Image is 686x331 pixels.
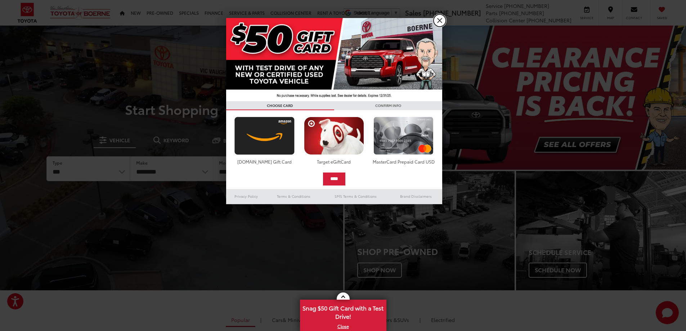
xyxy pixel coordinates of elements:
span: Snag $50 Gift Card with a Test Drive! [301,300,386,322]
div: MasterCard Prepaid Card USD [372,158,435,165]
img: targetcard.png [302,117,366,155]
div: Target eGiftCard [302,158,366,165]
h3: CONFIRM INFO [334,101,442,110]
a: Terms & Conditions [266,192,321,201]
a: SMS Terms & Conditions [322,192,390,201]
a: Privacy Policy [226,192,266,201]
a: Brand Disclaimers [390,192,442,201]
h3: CHOOSE CARD [226,101,334,110]
img: 42635_top_851395.jpg [226,18,442,101]
div: [DOMAIN_NAME] Gift Card [233,158,296,165]
img: mastercard.png [372,117,435,155]
img: amazoncard.png [233,117,296,155]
